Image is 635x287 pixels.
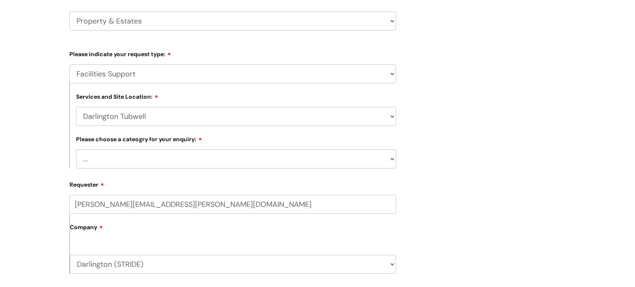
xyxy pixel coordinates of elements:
[69,178,396,188] label: Requester
[76,135,202,143] label: Please choose a cateogry for your enquiry:
[70,221,396,240] label: Company
[76,92,158,100] label: Services and Site Location:
[69,195,396,214] input: Email
[69,48,396,58] label: Please indicate your request type:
